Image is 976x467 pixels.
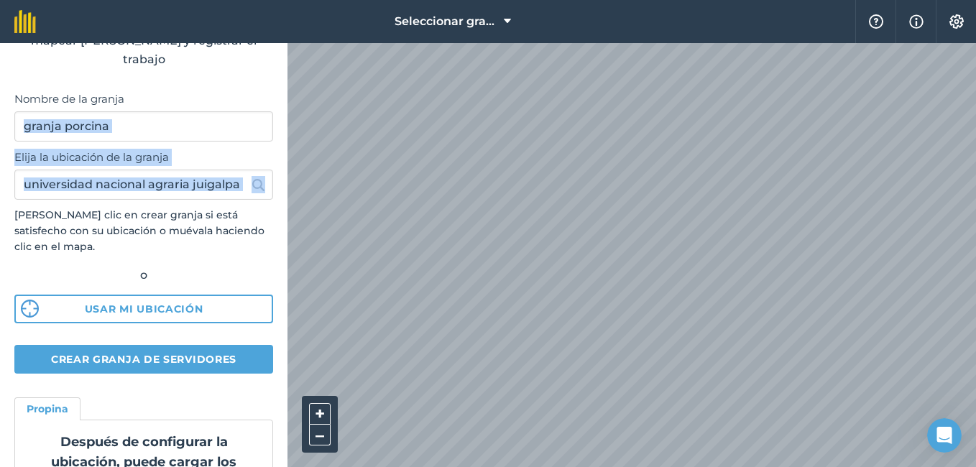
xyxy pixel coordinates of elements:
font: Usar mi ubicación [85,302,203,315]
div: o [14,266,273,285]
img: svg%3e [21,300,39,318]
button: Crear granja de servidores [14,345,273,374]
button: Volver [9,6,37,33]
iframe: Intercom live chat [927,418,962,453]
button: – [309,425,331,445]
span: Reacción decepcionada [191,318,229,347]
div: ¿Encontró su respuesta? [17,304,477,320]
img: svg+xml;base64,PHN2ZyB4bWxucz0iaHR0cDovL3d3dy53My5vcmcvMjAwMC9zdmciIHdpZHRoPSIxNyIgaGVpZ2h0PSIxNy... [909,13,924,30]
div: Cerrar [459,6,485,32]
img: svg+xml;base64,PHN2ZyB4bWxucz0iaHR0cDovL3d3dy53My5vcmcvMjAwMC9zdmciIHdpZHRoPSIxOSIgaGVpZ2h0PSIyNC... [252,176,265,193]
button: Usar mi ubicación [14,295,273,323]
h4: Propina [27,401,68,417]
img: Un icono de signo de interrogación [867,14,885,29]
span: Reacción de rostro neutral [229,318,266,347]
label: Nombre de la granja [14,91,273,108]
img: fieldmargin Logotipo [14,10,36,33]
img: Un icono de engranaje [948,14,965,29]
a: Abrir en el centro de ayuda [171,365,324,376]
input: Ingrese la dirección de su granja [14,170,273,200]
input: Nombre de la granja [14,111,273,142]
font: Abrir en el centro de ayuda [186,365,324,376]
span: 😞 [199,318,220,347]
label: Elija la ubicación de la granja [14,149,273,166]
span: Seleccionar granja [395,13,498,30]
button: Contraer ventana [432,6,459,33]
button: + [309,403,331,425]
p: [PERSON_NAME] clic en crear granja si está satisfecho con su ubicación o muévala haciendo clic en... [14,207,273,255]
span: 😃 [274,318,295,347]
span: 😐 [236,318,257,347]
span: Reacción sonriente [266,318,303,347]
